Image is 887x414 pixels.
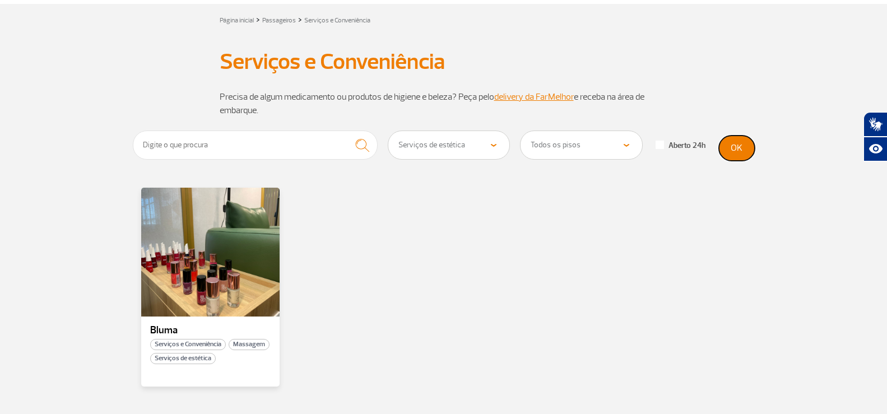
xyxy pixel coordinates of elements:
[494,91,574,103] a: delivery da FarMelhor
[229,339,270,350] span: Massagem
[220,52,668,71] h1: Serviços e Conveniência
[863,112,887,137] button: Abrir tradutor de língua de sinais.
[150,339,226,350] span: Serviços e Conveniência
[298,13,302,26] a: >
[150,353,216,364] span: Serviços de estética
[656,141,705,151] label: Aberto 24h
[304,16,370,25] a: Serviços e Conveniência
[133,131,378,160] input: Digite o que procura
[220,90,668,117] p: Precisa de algum medicamento ou produtos de higiene e beleza? Peça pelo e receba na área de embar...
[220,16,254,25] a: Página inicial
[863,137,887,161] button: Abrir recursos assistivos.
[719,136,755,161] button: OK
[262,16,296,25] a: Passageiros
[150,325,271,336] p: Bluma
[256,13,260,26] a: >
[863,112,887,161] div: Plugin de acessibilidade da Hand Talk.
